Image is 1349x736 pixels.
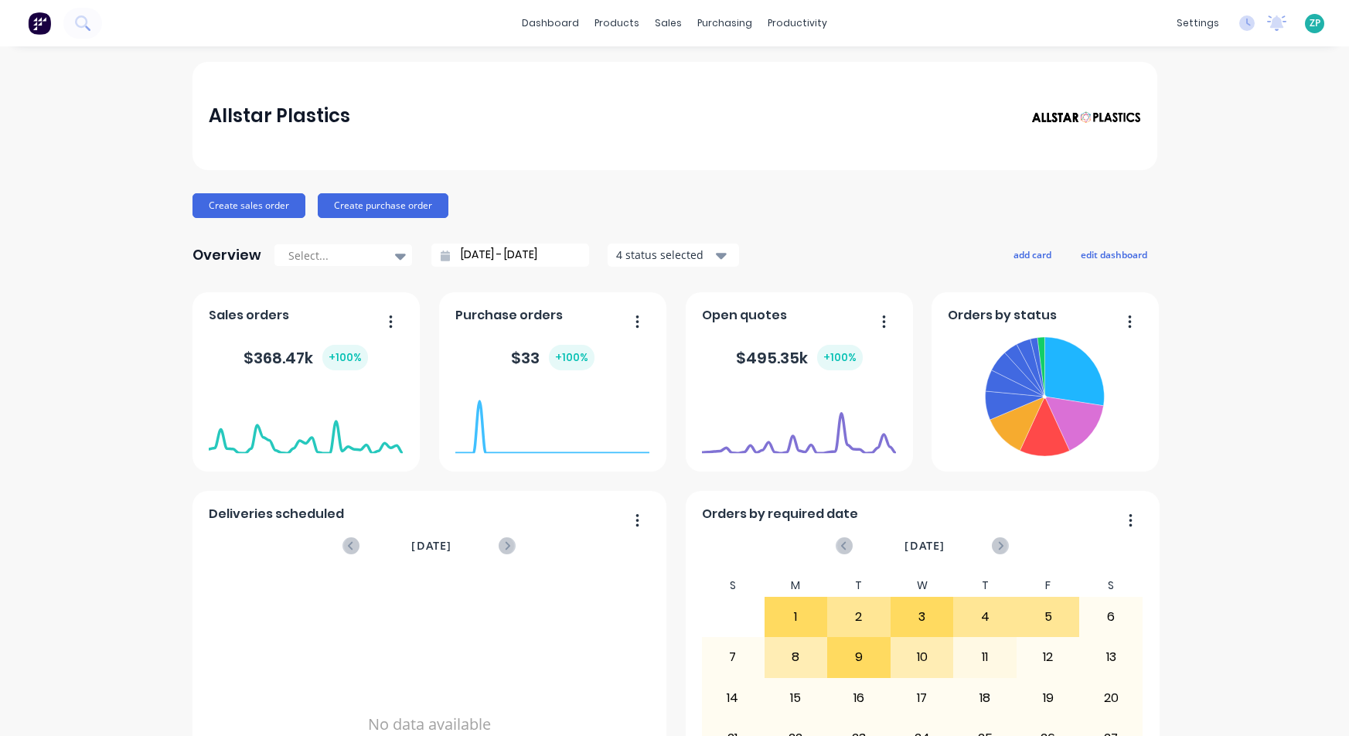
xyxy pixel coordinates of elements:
div: 13 [1080,638,1142,676]
div: T [953,574,1017,597]
span: Orders by status [948,306,1057,325]
div: S [1079,574,1143,597]
div: + 100 % [549,345,594,370]
div: 16 [828,679,890,717]
button: Create sales order [192,193,305,218]
div: Allstar Plastics [209,101,350,131]
div: 3 [891,598,953,636]
span: ZP [1310,16,1320,30]
div: 20 [1080,679,1142,717]
img: Factory [28,12,51,35]
div: + 100 % [322,345,368,370]
div: products [587,12,647,35]
div: 4 [954,598,1016,636]
div: 9 [828,638,890,676]
div: $ 495.35k [736,345,863,370]
span: [DATE] [904,537,945,554]
div: 6 [1080,598,1142,636]
div: settings [1169,12,1227,35]
a: dashboard [514,12,587,35]
div: 2 [828,598,890,636]
div: $ 33 [511,345,594,370]
button: 4 status selected [608,244,739,267]
span: Purchase orders [455,306,563,325]
div: 17 [891,679,953,717]
button: Create purchase order [318,193,448,218]
span: Sales orders [209,306,289,325]
div: 11 [954,638,1016,676]
div: + 100 % [817,345,863,370]
div: S [701,574,765,597]
div: 14 [702,679,764,717]
div: F [1017,574,1080,597]
span: Open quotes [702,306,787,325]
div: Overview [192,240,261,271]
div: 18 [954,679,1016,717]
img: Allstar Plastics [1032,111,1140,124]
button: add card [1003,244,1061,264]
div: 4 status selected [616,247,714,263]
div: 12 [1017,638,1079,676]
div: productivity [760,12,835,35]
div: sales [647,12,690,35]
div: purchasing [690,12,760,35]
div: 8 [765,638,827,676]
div: M [765,574,828,597]
div: W [891,574,954,597]
div: 1 [765,598,827,636]
span: [DATE] [411,537,451,554]
div: 7 [702,638,764,676]
div: $ 368.47k [244,345,368,370]
span: Deliveries scheduled [209,505,344,523]
div: 10 [891,638,953,676]
button: edit dashboard [1071,244,1157,264]
div: 15 [765,679,827,717]
div: 5 [1017,598,1079,636]
div: 19 [1017,679,1079,717]
div: T [827,574,891,597]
